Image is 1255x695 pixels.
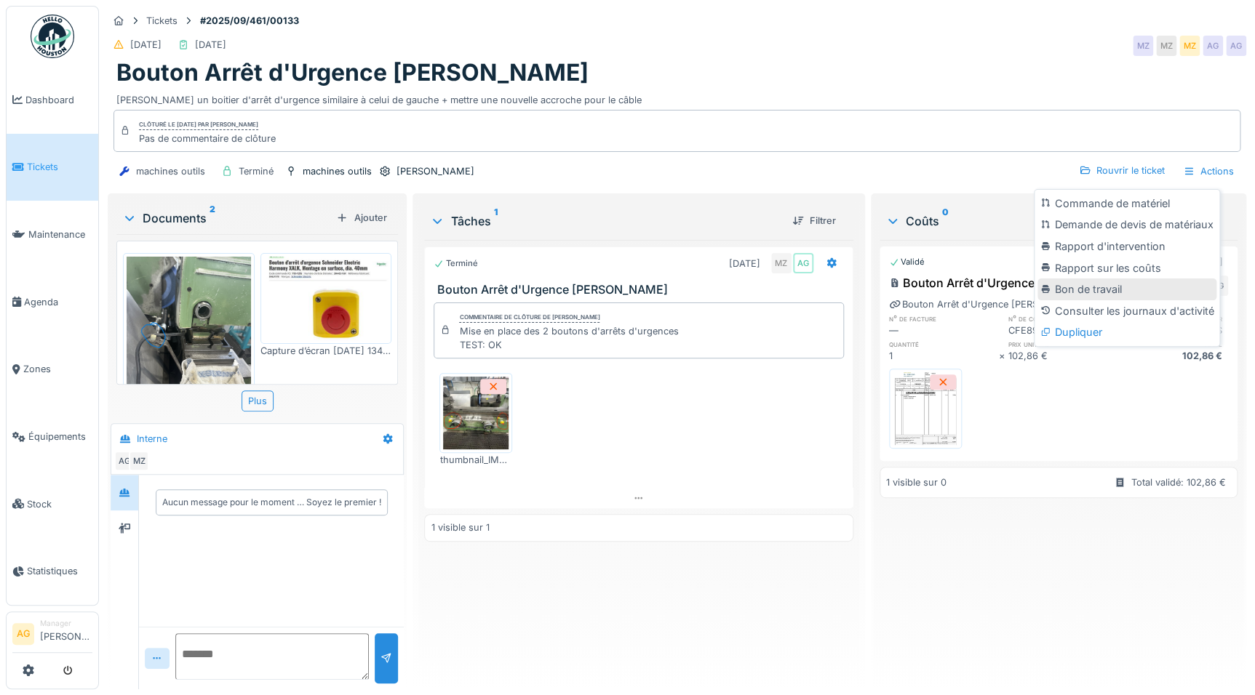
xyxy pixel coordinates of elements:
sup: 0 [942,212,949,230]
h6: n° de facture [889,314,999,324]
div: 1 visible sur 1 [431,521,489,534]
div: Manager [40,618,92,629]
div: [DATE] [130,38,162,52]
img: Badge_color-CXgf-gQk.svg [31,15,74,58]
div: — [889,324,999,337]
sup: 1 [493,212,497,230]
div: Mise en place des 2 boutons d'arrêts d'urgences TEST: OK [459,324,678,352]
h6: prix unitaire [1008,340,1118,349]
li: AG [12,623,34,645]
div: Coûts [885,212,1165,230]
div: Interne [137,432,167,446]
h3: Bouton Arrêt d'Urgence [PERSON_NAME] [437,283,846,297]
div: Tâches [430,212,780,230]
div: Bouton Arrêt d'Urgence [PERSON_NAME] [889,274,1134,292]
div: Bouton Arrêt d'Urgence [PERSON_NAME] [889,297,1089,311]
div: Filtrer [786,211,842,230]
div: Tickets [146,14,178,28]
div: Rapport d'intervention [1037,236,1216,257]
div: 102,86 € [1008,349,1118,363]
li: [PERSON_NAME] [40,618,92,649]
div: CFE89763 [1008,324,1118,337]
span: Zones [23,362,92,376]
div: Clôturé le [DATE] par [PERSON_NAME] [139,120,258,130]
img: pedbil4afk2f6paimp2dno31gn0p [127,257,251,422]
span: Dashboard [25,93,92,107]
div: Commande de matériel [1037,193,1216,214]
div: MZ [1133,36,1153,56]
span: Statistiques [27,564,92,578]
span: Agenda [24,295,92,309]
div: MZ [1179,36,1200,56]
div: machines outils [303,164,372,178]
div: MZ [1156,36,1176,56]
div: × [999,349,1008,363]
h6: quantité [889,340,999,349]
div: thumbnail_IMG_4424.jpg [439,453,512,467]
h6: n° de commande [1008,314,1118,324]
span: Maintenance [28,228,92,241]
div: Dupliquer [1037,321,1216,343]
div: Validé [889,256,925,268]
div: Pas de commentaire de clôture [139,132,276,145]
div: [PERSON_NAME] un boitier d'arrêt d'urgence similaire à celui de gauche + mettre une nouvelle accr... [116,87,1238,107]
div: Documents [122,209,330,227]
div: Consulter les journaux d'activité [1037,300,1216,322]
div: AG [1226,36,1246,56]
div: MZ [129,451,149,471]
span: Stock [27,497,92,511]
div: Rapport sur les coûts [1037,257,1216,279]
div: [DATE] [729,257,760,270]
div: [DATE] [195,38,226,52]
div: Capture d’écran [DATE] 134001.png [260,344,392,358]
h1: Bouton Arrêt d'Urgence [PERSON_NAME] [116,59,589,87]
img: smrs71y71ok0g1k6dz6t7m9b5bu1 [264,257,389,340]
div: Plus [242,390,274,411]
div: 1 visible sur 0 [886,475,947,489]
div: Aucun message pour le moment … Soyez le premier ! [162,496,381,509]
div: Total validé: 102,86 € [1131,475,1226,489]
div: AG [1203,36,1223,56]
div: Actions [1176,161,1240,182]
div: Commentaire de clôture de [PERSON_NAME] [459,313,599,323]
img: tqoxigcqztu4f2mootwfdfw96uqj [893,372,958,445]
div: Terminé [434,257,477,270]
div: 102,86 € [1118,349,1228,363]
div: machines outils [136,164,205,178]
div: Rouvrir le ticket [1073,161,1171,180]
div: Terminé [239,164,274,178]
div: 1 [889,349,999,363]
strong: #2025/09/461/00133 [194,14,305,28]
span: Équipements [28,430,92,443]
span: Tickets [27,160,92,174]
div: AG [793,253,813,273]
div: MZ [771,253,792,273]
img: ldeyqciatt9fudau610gwpdxuz9w [443,377,509,449]
sup: 2 [210,209,215,227]
div: Demande de devis de matériaux [1037,214,1216,236]
div: Ajouter [330,208,392,228]
div: [PERSON_NAME] [397,164,474,178]
div: Bon de travail [1037,278,1216,300]
div: AG [114,451,135,471]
